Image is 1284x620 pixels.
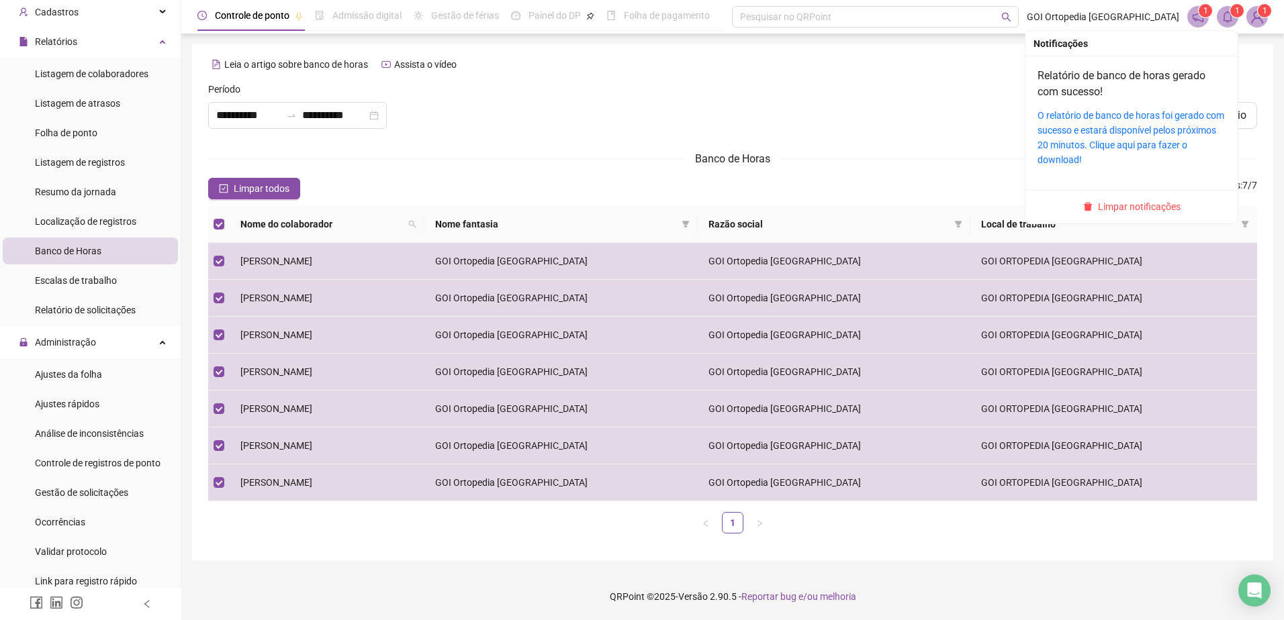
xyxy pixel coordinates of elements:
li: 1 [722,512,743,533]
button: left [695,512,717,533]
span: [PERSON_NAME] [240,477,312,488]
span: swap-right [286,110,297,121]
td: GOI Ortopedia [GEOGRAPHIC_DATA] [424,280,697,317]
img: 89660 [1247,7,1267,27]
span: Controle de ponto [215,10,289,21]
span: pushpin [586,12,594,20]
td: GOI Ortopedia [GEOGRAPHIC_DATA] [698,464,970,501]
span: [PERSON_NAME] [240,440,312,451]
span: Validar protocolo [35,546,107,557]
span: Local de trabalho [981,217,1236,231]
span: filter [1241,220,1249,228]
span: Período [208,82,240,97]
td: GOI ORTOPEDIA [GEOGRAPHIC_DATA] [970,280,1257,317]
span: pushpin [295,12,303,20]
span: lock [19,338,28,347]
a: 1 [723,513,743,533]
div: Open Intercom Messenger [1238,574,1271,607]
span: dashboard [511,11,520,20]
span: file-done [315,11,324,20]
span: Listagem de colaboradores [35,68,148,79]
span: Folha de ponto [35,127,97,138]
span: Reportar bug e/ou melhoria [741,591,856,602]
td: GOI Ortopedia [GEOGRAPHIC_DATA] [424,317,697,354]
span: filter [682,220,690,228]
span: right [755,519,764,527]
span: file-text [212,60,221,69]
td: GOI Ortopedia [GEOGRAPHIC_DATA] [698,243,970,280]
span: Link para registro rápido [35,576,137,586]
span: Localização de registros [35,216,136,227]
span: clock-circle [197,11,207,20]
span: Painel do DP [529,10,581,21]
td: GOI ORTOPEDIA [GEOGRAPHIC_DATA] [970,317,1257,354]
span: Gestão de solicitações [35,487,128,498]
span: filter [679,214,692,234]
span: to [286,110,297,121]
div: Notificações [1034,36,1230,51]
li: Próxima página [749,512,770,533]
span: Análise de inconsistências [35,428,144,439]
span: linkedin [50,596,63,609]
span: [PERSON_NAME] [240,366,312,377]
span: Gestão de férias [431,10,499,21]
span: Escalas de trabalho [35,275,117,286]
span: Ajustes rápidos [35,399,99,409]
td: GOI Ortopedia [GEOGRAPHIC_DATA] [424,354,697,391]
sup: 1 [1199,4,1212,17]
span: file [19,37,28,46]
span: Ocorrências [35,517,85,527]
span: Folha de pagamento [624,10,710,21]
span: [PERSON_NAME] [240,329,312,340]
span: filter [954,220,962,228]
span: Ajustes da folha [35,369,102,380]
span: Cadastros [35,7,79,17]
span: delete [1083,202,1093,211]
span: Banco de Horas [695,152,770,165]
span: GOI Ortopedia [GEOGRAPHIC_DATA] [1027,9,1179,24]
span: Assista o vídeo [394,59,457,70]
td: GOI Ortopedia [GEOGRAPHIC_DATA] [424,464,697,501]
span: [PERSON_NAME] [240,403,312,414]
span: [PERSON_NAME] [240,293,312,303]
button: Limpar todos [208,178,300,199]
span: instagram [70,596,83,609]
span: Leia o artigo sobre banco de horas [224,59,368,70]
span: book [606,11,616,20]
span: Administração [35,337,96,348]
td: GOI Ortopedia [GEOGRAPHIC_DATA] [698,391,970,427]
span: [PERSON_NAME] [240,256,312,266]
span: search [408,220,416,228]
span: left [702,519,710,527]
span: Controle de registros de ponto [35,458,160,468]
sup: 1 [1230,4,1244,17]
span: Limpar todos [234,181,289,196]
span: 1 [1203,6,1208,15]
span: left [142,599,152,609]
sup: Atualize o seu contato no menu Meus Dados [1258,4,1271,17]
span: youtube [381,60,391,69]
span: Nome do colaborador [240,217,403,231]
td: GOI ORTOPEDIA [GEOGRAPHIC_DATA] [970,464,1257,501]
span: user-add [19,7,28,17]
td: GOI Ortopedia [GEOGRAPHIC_DATA] [424,243,697,280]
td: GOI ORTOPEDIA [GEOGRAPHIC_DATA] [970,391,1257,427]
a: Relatório de banco de horas gerado com sucesso! [1038,69,1205,98]
td: GOI Ortopedia [GEOGRAPHIC_DATA] [424,391,697,427]
span: notification [1192,11,1204,23]
span: Listagem de registros [35,157,125,168]
td: GOI ORTOPEDIA [GEOGRAPHIC_DATA] [970,243,1257,280]
span: Admissão digital [332,10,402,21]
footer: QRPoint © 2025 - 2.90.5 - [181,573,1284,620]
button: Limpar notificações [1078,199,1186,215]
td: GOI Ortopedia [GEOGRAPHIC_DATA] [698,280,970,317]
button: right [749,512,770,533]
span: 1 [1263,6,1267,15]
span: facebook [30,596,43,609]
span: bell [1222,11,1234,23]
span: Versão [678,591,708,602]
span: search [1001,12,1011,22]
td: GOI Ortopedia [GEOGRAPHIC_DATA] [698,427,970,464]
span: Limpar notificações [1098,199,1181,214]
li: Página anterior [695,512,717,533]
